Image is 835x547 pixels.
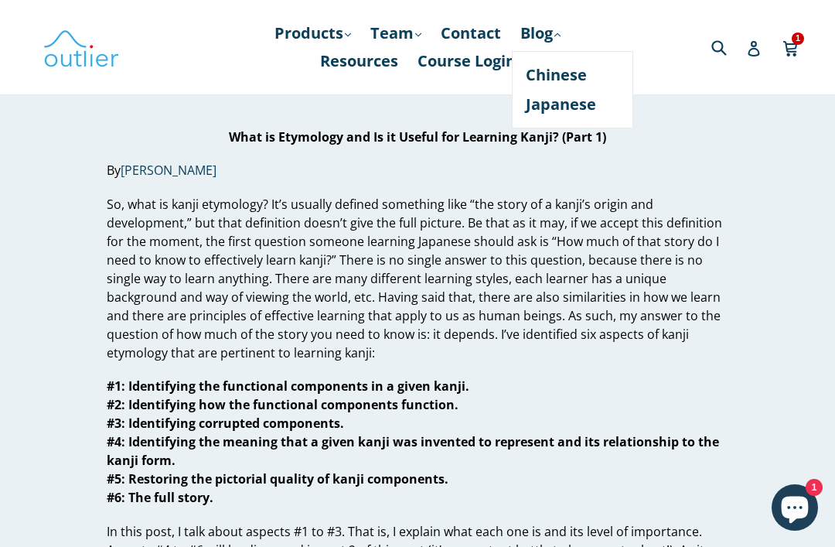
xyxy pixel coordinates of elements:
[767,484,823,535] inbox-online-store-chat: Shopify online store chat
[312,47,406,75] a: Resources
[410,47,523,75] a: Course Login
[792,32,804,44] span: 1
[107,195,728,362] p: So, what is kanji etymology? It’s usually defined something like “the story of a kanji’s origin a...
[782,29,800,65] a: 1
[707,31,750,63] input: Search
[107,378,719,506] b: #1: Identifying the functional components in a given kanji. #2: Identifying how the functional co...
[433,19,509,47] a: Contact
[121,162,216,179] a: [PERSON_NAME]
[43,25,120,70] img: Outlier Linguistics
[107,161,728,179] p: By
[513,19,568,47] a: Blog
[526,90,619,119] a: Japanese
[363,19,429,47] a: Team
[526,60,619,90] a: Chinese
[229,128,606,145] strong: What is Etymology and Is it Useful for Learning Kanji? (Part 1)
[267,19,359,47] a: Products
